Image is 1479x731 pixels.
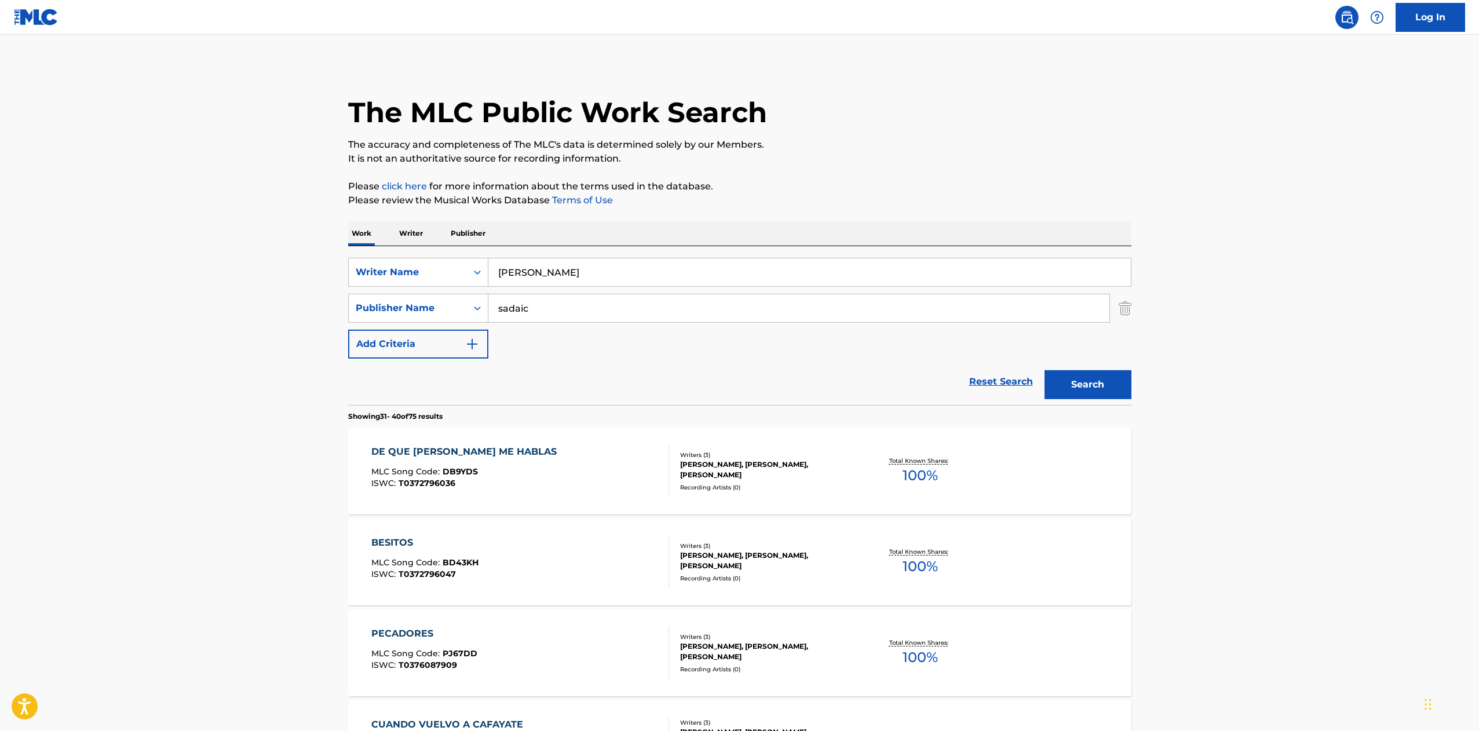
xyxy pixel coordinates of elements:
[680,542,855,550] div: Writers ( 3 )
[348,258,1131,405] form: Search Form
[1365,6,1389,29] div: Help
[348,411,443,422] p: Showing 31 - 40 of 75 results
[396,221,426,246] p: Writer
[903,556,938,577] span: 100 %
[1370,10,1384,24] img: help
[348,221,375,246] p: Work
[399,478,455,488] span: T0372796036
[348,427,1131,514] a: DE QUE [PERSON_NAME] ME HABLASMLC Song Code:DB9YDSISWC:T0372796036Writers (3)[PERSON_NAME], [PERS...
[14,9,59,25] img: MLC Logo
[348,180,1131,193] p: Please for more information about the terms used in the database.
[680,550,855,571] div: [PERSON_NAME], [PERSON_NAME], [PERSON_NAME]
[465,337,479,351] img: 9d2ae6d4665cec9f34b9.svg
[348,609,1131,696] a: PECADORESMLC Song Code:PJ67DDISWC:T0376087909Writers (3)[PERSON_NAME], [PERSON_NAME], [PERSON_NAM...
[1119,294,1131,323] img: Delete Criterion
[1396,3,1465,32] a: Log In
[550,195,613,206] a: Terms of Use
[371,536,479,550] div: BESITOS
[889,547,951,556] p: Total Known Shares:
[348,152,1131,166] p: It is not an authoritative source for recording information.
[348,138,1131,152] p: The accuracy and completeness of The MLC's data is determined solely by our Members.
[680,574,855,583] div: Recording Artists ( 0 )
[680,641,855,662] div: [PERSON_NAME], [PERSON_NAME], [PERSON_NAME]
[371,466,443,477] span: MLC Song Code :
[963,369,1039,394] a: Reset Search
[680,451,855,459] div: Writers ( 3 )
[680,665,855,674] div: Recording Artists ( 0 )
[680,459,855,480] div: [PERSON_NAME], [PERSON_NAME], [PERSON_NAME]
[1335,6,1359,29] a: Public Search
[903,647,938,668] span: 100 %
[443,557,479,568] span: BD43KH
[1425,687,1431,722] div: Drag
[348,518,1131,605] a: BESITOSMLC Song Code:BD43KHISWC:T0372796047Writers (3)[PERSON_NAME], [PERSON_NAME], [PERSON_NAME]...
[1045,370,1131,399] button: Search
[447,221,489,246] p: Publisher
[371,557,443,568] span: MLC Song Code :
[399,569,456,579] span: T0372796047
[680,633,855,641] div: Writers ( 3 )
[443,648,477,659] span: PJ67DD
[371,627,477,641] div: PECADORES
[371,445,563,459] div: DE QUE [PERSON_NAME] ME HABLAS
[371,648,443,659] span: MLC Song Code :
[399,660,457,670] span: T0376087909
[371,478,399,488] span: ISWC :
[443,466,478,477] span: DB9YDS
[348,95,767,130] h1: The MLC Public Work Search
[348,193,1131,207] p: Please review the Musical Works Database
[356,265,460,279] div: Writer Name
[903,465,938,486] span: 100 %
[371,569,399,579] span: ISWC :
[889,456,951,465] p: Total Known Shares:
[680,483,855,492] div: Recording Artists ( 0 )
[371,660,399,670] span: ISWC :
[356,301,460,315] div: Publisher Name
[382,181,427,192] a: click here
[680,718,855,727] div: Writers ( 3 )
[348,330,488,359] button: Add Criteria
[1421,675,1479,731] iframe: Chat Widget
[1340,10,1354,24] img: search
[889,638,951,647] p: Total Known Shares:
